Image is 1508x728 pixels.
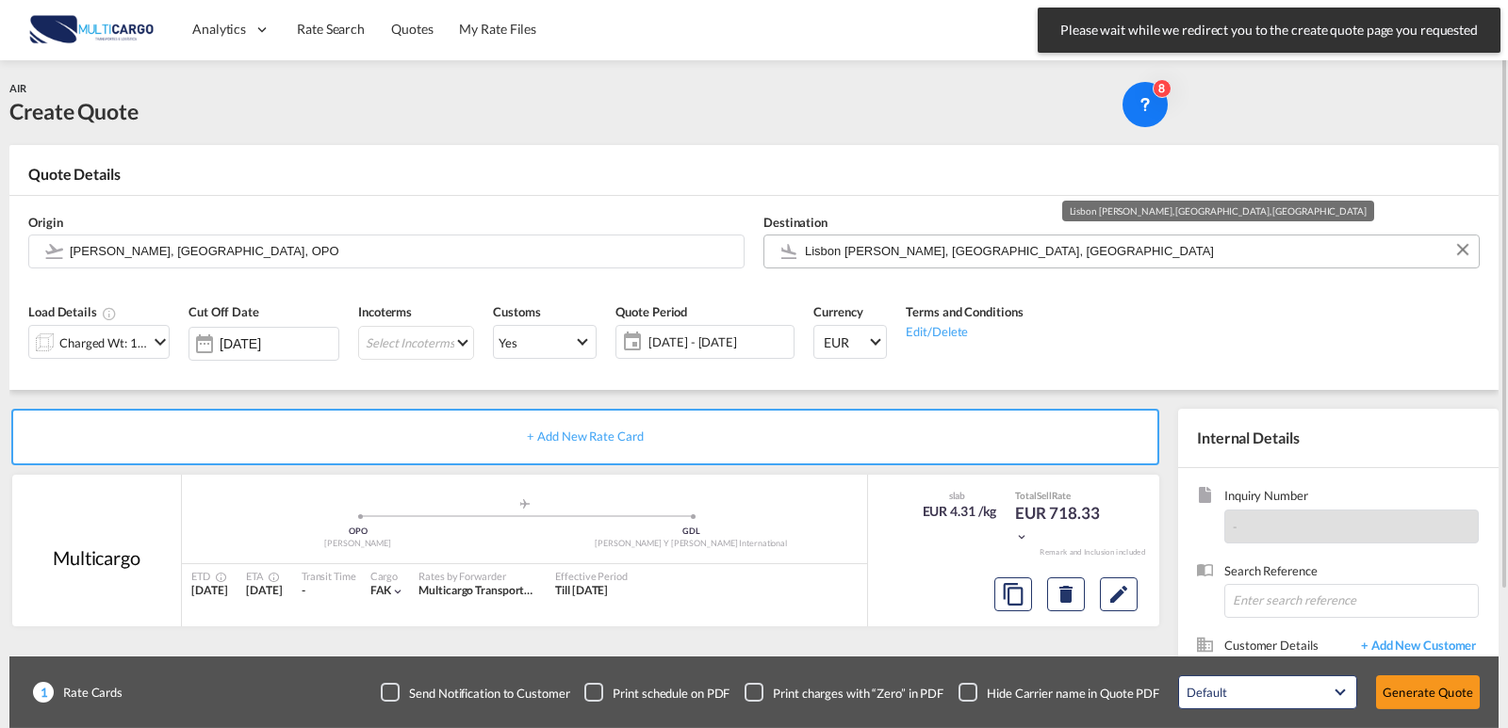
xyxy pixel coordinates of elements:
[370,583,392,597] span: FAK
[418,583,587,597] span: Multicargo Transportes e Logistica
[1037,490,1052,501] span: Sell
[33,682,54,703] span: 1
[391,21,433,37] span: Quotes
[525,526,859,538] div: GDL
[1015,502,1109,547] div: EUR 718.33
[1100,577,1138,611] button: Edit
[555,583,608,599] div: Till 12 Oct 2025
[1449,235,1477,264] button: Clear Input
[28,8,156,51] img: 82db67801a5411eeacfdbd8acfa81e61.png
[358,326,474,360] md-select: Select Incoterms
[1015,489,1109,502] div: Total Rate
[192,20,246,39] span: Analytics
[459,21,536,37] span: My Rate Files
[1002,583,1024,606] md-icon: assets/icons/custom/copyQuote.svg
[1352,637,1479,658] span: + Add New Customer
[1376,675,1480,709] button: Generate Quote
[1178,409,1499,467] div: Internal Details
[773,685,943,702] div: Print charges with “Zero” in PDF
[149,331,172,353] md-icon: icon-chevron-down
[584,683,729,702] md-checkbox: Checkbox No Ink
[418,569,536,583] div: Rates by Forwarder
[525,538,859,550] div: [PERSON_NAME] Y [PERSON_NAME] International
[906,321,1023,340] div: Edit/Delete
[555,583,608,597] span: Till [DATE]
[824,333,867,352] span: EUR
[302,569,356,583] div: Transit Time
[9,82,26,94] span: AIR
[906,304,1023,319] span: Terms and Conditions
[188,304,259,319] span: Cut Off Date
[28,325,170,359] div: Charged Wt: 166.67 KGicon-chevron-down
[1233,519,1238,534] span: -
[1070,201,1367,221] div: Lisbon [PERSON_NAME], [GEOGRAPHIC_DATA], [GEOGRAPHIC_DATA]
[191,538,525,550] div: [PERSON_NAME]
[391,585,404,598] md-icon: icon-chevron-down
[409,685,569,702] div: Send Notification to Customer
[1025,547,1159,558] div: Remark and Inclusion included
[1187,685,1226,700] div: Default
[220,336,338,351] input: Select
[246,569,282,583] div: ETA
[493,325,597,359] md-select: Select Customs: Yes
[381,683,569,702] md-checkbox: Checkbox No Ink
[615,304,687,319] span: Quote Period
[745,683,943,702] md-checkbox: Checkbox No Ink
[514,499,536,509] md-icon: assets/icons/custom/roll-o-plane.svg
[959,683,1159,702] md-checkbox: Checkbox No Ink
[923,502,997,521] div: EUR 4.31 /kg
[499,335,517,350] div: Yes
[370,569,405,583] div: Cargo
[54,684,123,701] span: Rate Cards
[1047,577,1085,611] button: Delete
[813,325,887,359] md-select: Select Currency: € EUREuro
[418,583,536,599] div: Multicargo Transportes e Logistica
[987,685,1159,702] div: Hide Carrier name in Quote PDF
[246,583,282,597] span: [DATE]
[994,577,1032,611] button: Copy
[9,96,139,126] div: Create Quote
[11,409,1159,465] div: + Add New Rate Card
[302,583,356,599] div: -
[28,235,745,268] md-input-container: Francisco de Sá Carneiro, Porto, OPO
[1224,584,1479,618] input: Enter search reference
[805,235,1469,267] input: Search by Door/Airport
[297,21,365,37] span: Rate Search
[191,526,525,538] div: OPO
[918,489,997,502] div: slab
[102,306,117,321] md-icon: Chargeable Weight
[644,329,794,355] span: [DATE] - [DATE]
[527,429,643,444] span: + Add New Rate Card
[613,685,729,702] div: Print schedule on PDF
[763,235,1480,268] md-input-container: Lisbon Portela, Lisbon, LIS
[648,333,789,350] span: [DATE] - [DATE]
[1224,487,1479,509] span: Inquiry Number
[191,583,227,597] span: [DATE]
[191,569,227,583] div: ETD
[1055,21,1483,40] span: Please wait while we redirect you to the create quote page you requested
[70,235,734,267] input: Search by Door/Airport
[59,330,148,356] div: Charged Wt: 166.67 KG
[555,569,627,583] div: Effective Period
[210,572,221,583] md-icon: Estimated Time Of Departure
[1015,530,1028,543] md-icon: icon-chevron-down
[1224,562,1479,584] span: Search Reference
[616,331,639,353] md-icon: icon-calendar
[53,544,140,571] div: Multicargo
[358,304,412,319] span: Incoterms
[813,304,862,319] span: Currency
[28,215,62,230] span: Origin
[763,215,828,230] span: Destination
[1224,637,1352,658] span: Customer Details
[493,304,540,319] span: Customs
[263,572,274,583] md-icon: Estimated Time Of Arrival
[9,164,1499,194] div: Quote Details
[28,304,117,319] span: Load Details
